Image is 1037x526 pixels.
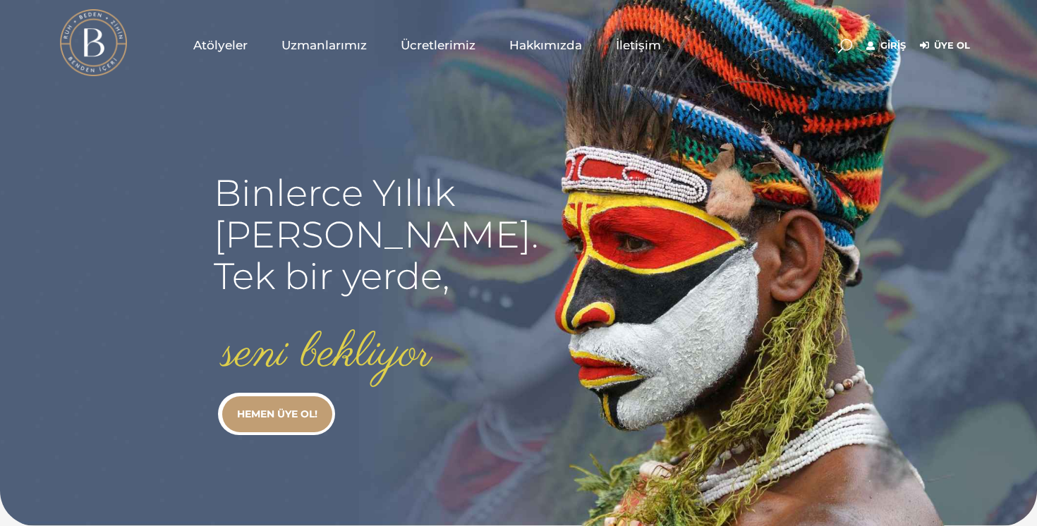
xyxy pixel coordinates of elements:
rs-layer: Binlerce Yıllık [PERSON_NAME]. Tek bir yerde, [214,172,538,297]
a: Atölyeler [176,10,265,80]
span: Ücretlerimiz [401,37,475,54]
a: HEMEN ÜYE OL! [222,396,332,432]
a: Üye Ol [920,37,970,54]
a: Giriş [866,37,906,54]
span: İletişim [616,37,661,54]
img: light logo [60,9,127,76]
a: İletişim [599,10,678,80]
span: Hakkımızda [509,37,582,54]
a: Ücretlerimiz [384,10,492,80]
rs-layer: seni bekliyor [222,327,432,381]
span: Atölyeler [193,37,248,54]
a: Hakkımızda [492,10,599,80]
span: Uzmanlarımız [281,37,367,54]
a: Uzmanlarımız [265,10,384,80]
